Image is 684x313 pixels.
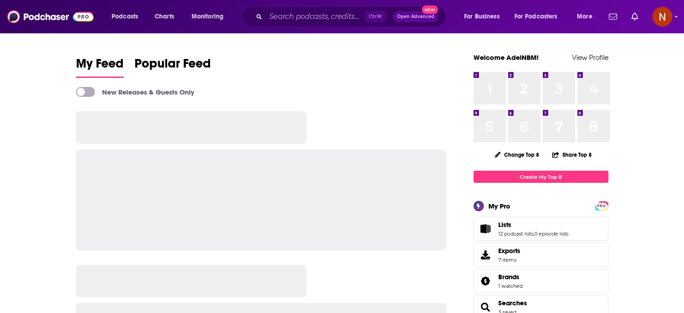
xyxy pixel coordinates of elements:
button: Show profile menu [653,7,672,27]
span: Podcasts [112,10,138,23]
span: For Business [464,10,500,23]
input: Search podcasts, credits, & more... [266,9,365,24]
div: Search podcasts, credits, & more... [250,6,455,27]
button: open menu [185,9,235,24]
span: Lists [498,221,511,229]
span: Logged in as AdelNBM [653,7,672,27]
span: Ctrl K [365,11,386,23]
img: User Profile [653,7,672,27]
a: Lists [477,222,495,235]
button: open menu [571,9,604,24]
a: Exports [474,243,608,267]
span: Open Advanced [397,14,434,19]
button: Open AdvancedNew [393,11,438,22]
a: 0 episode lists [534,231,568,237]
a: Show notifications dropdown [628,9,642,24]
span: Lists [474,217,608,241]
span: For Podcasters [514,10,558,23]
a: Create My Top 8 [474,171,608,183]
a: My Feed [76,56,124,78]
a: Show notifications dropdown [605,9,621,24]
button: open menu [509,9,571,24]
a: View Profile [572,53,608,62]
a: Brands [498,273,523,281]
a: Popular Feed [134,56,211,78]
span: Popular Feed [134,56,211,77]
a: PRO [596,202,607,209]
a: 12 podcast lists [498,231,533,237]
a: Searches [498,299,527,307]
span: Monitoring [192,10,224,23]
span: Exports [498,247,520,255]
span: More [577,10,592,23]
span: Brands [498,273,519,281]
img: Podchaser - Follow, Share and Rate Podcasts [7,8,94,25]
span: 7 items [498,257,520,263]
button: Share Top 8 [552,146,592,163]
button: open menu [458,9,511,24]
span: New [422,5,438,14]
a: Charts [149,9,179,24]
button: open menu [105,9,150,24]
span: My Feed [76,56,124,77]
span: Exports [477,249,495,261]
span: Charts [155,10,174,23]
a: New Releases & Guests Only [76,87,194,97]
div: My Pro [488,202,510,210]
button: Change Top 8 [489,149,545,160]
a: Welcome AdelNBM! [474,53,539,62]
span: Brands [474,269,608,293]
a: 1 watched [498,283,523,289]
a: Lists [498,221,568,229]
a: Brands [477,275,495,287]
